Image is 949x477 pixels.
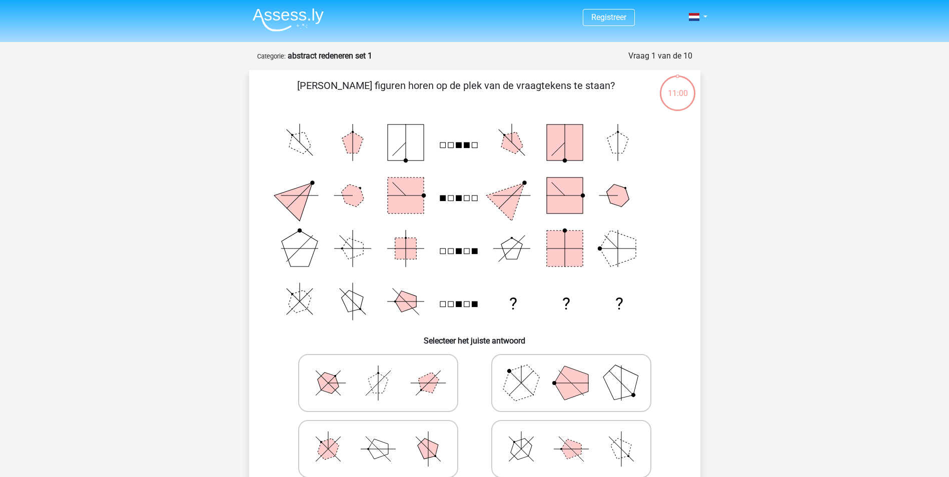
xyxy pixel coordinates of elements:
[265,328,684,345] h6: Selecteer het juiste antwoord
[509,294,517,313] text: ?
[253,8,324,31] img: Assessly
[257,52,286,60] small: Categorie:
[265,78,647,108] p: [PERSON_NAME] figuren horen op de plek van de vraagtekens te staan?
[628,50,692,62] div: Vraag 1 van de 10
[659,74,696,99] div: 11:00
[591,12,626,22] a: Registreer
[288,51,372,60] strong: abstract redeneren set 1
[615,294,623,313] text: ?
[562,294,570,313] text: ?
